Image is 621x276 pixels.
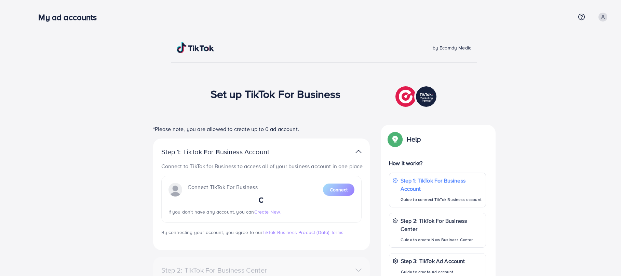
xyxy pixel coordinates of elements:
[401,217,482,233] p: Step 2: TikTok For Business Center
[177,42,214,53] img: TikTok
[161,148,291,156] p: Step 1: TikTok For Business Account
[401,176,482,193] p: Step 1: TikTok For Business Account
[211,87,341,100] h1: Set up TikTok For Business
[389,133,401,145] img: Popup guide
[153,125,370,133] p: *Please note, you are allowed to create up to 0 ad account.
[38,12,102,22] h3: My ad accounts
[401,268,465,276] p: Guide to create Ad account
[401,195,482,204] p: Guide to connect TikTok Business account
[355,147,362,157] img: TikTok partner
[401,257,465,265] p: Step 3: TikTok Ad Account
[433,44,472,51] span: by Ecomdy Media
[401,236,482,244] p: Guide to create New Business Center
[389,159,486,167] p: How it works?
[395,85,438,108] img: TikTok partner
[407,135,421,143] p: Help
